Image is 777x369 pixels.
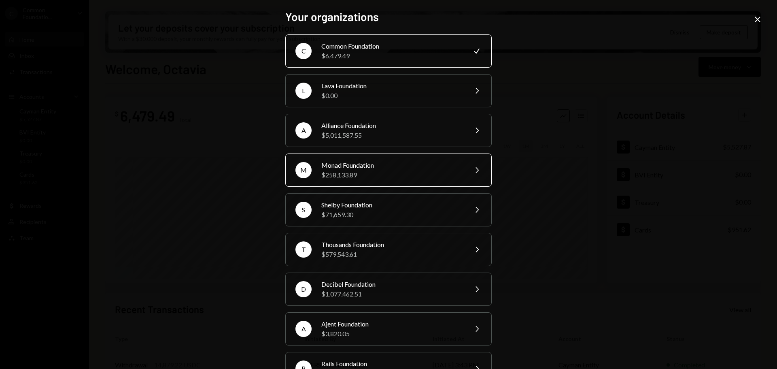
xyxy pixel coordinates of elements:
[321,329,462,339] div: $3,820.05
[295,43,312,59] div: C
[285,74,492,107] button: LLava Foundation$0.00
[295,321,312,337] div: A
[295,241,312,258] div: T
[285,114,492,147] button: AAlliance Foundation$5,011,587.55
[295,202,312,218] div: S
[321,170,462,180] div: $258,133.89
[295,281,312,297] div: D
[321,81,462,91] div: Lava Foundation
[295,122,312,139] div: A
[321,319,462,329] div: Ajent Foundation
[321,51,462,61] div: $6,479.49
[321,121,462,130] div: Alliance Foundation
[321,250,462,259] div: $579,543.61
[285,233,492,266] button: TThousands Foundation$579,543.61
[285,34,492,68] button: CCommon Foundation$6,479.49
[285,312,492,346] button: AAjent Foundation$3,820.05
[321,41,462,51] div: Common Foundation
[321,160,462,170] div: Monad Foundation
[321,210,462,220] div: $71,659.30
[285,154,492,187] button: MMonad Foundation$258,133.89
[321,359,462,369] div: Rails Foundation
[321,279,462,289] div: Decibel Foundation
[295,83,312,99] div: L
[295,162,312,178] div: M
[321,200,462,210] div: Shelby Foundation
[321,130,462,140] div: $5,011,587.55
[285,193,492,226] button: SShelby Foundation$71,659.30
[285,9,492,25] h2: Your organizations
[321,91,462,100] div: $0.00
[321,240,462,250] div: Thousands Foundation
[321,289,462,299] div: $1,077,462.51
[285,273,492,306] button: DDecibel Foundation$1,077,462.51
